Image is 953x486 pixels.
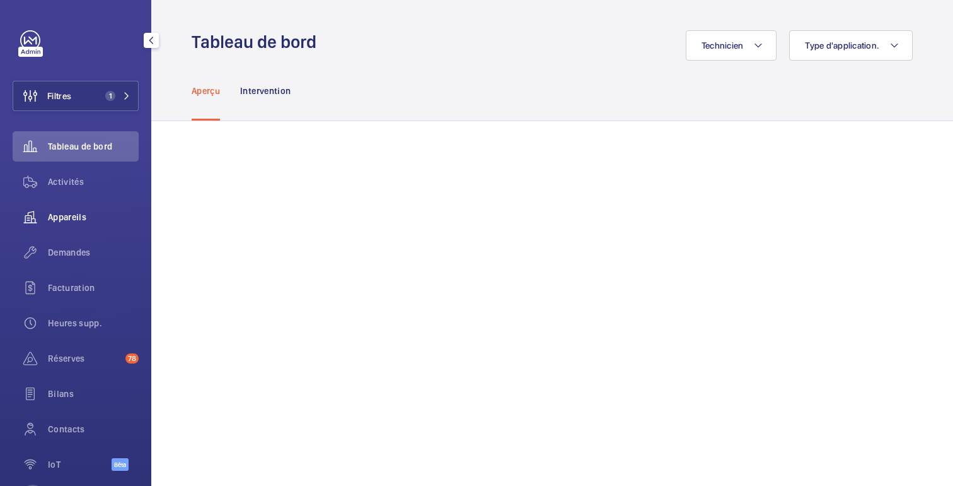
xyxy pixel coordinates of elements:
[48,141,112,151] font: Tableau de bord
[48,424,85,434] font: Contacts
[686,30,777,61] button: Technicien
[48,459,61,470] font: IoT
[789,30,913,61] button: Type d'application.
[48,212,86,222] font: Appareils
[128,354,136,363] font: 78
[702,40,744,50] font: Technicien
[48,247,91,258] font: Demandes
[192,86,220,96] font: Aperçu
[48,389,74,399] font: Bilans
[192,31,316,52] font: Tableau de bord
[47,91,71,101] font: Filtres
[48,318,102,328] font: Heures supp.
[48,177,84,187] font: Activités
[805,40,879,50] font: Type d'application.
[13,81,139,111] button: Filtres1
[114,461,126,468] font: Bêta
[48,283,95,293] font: Facturation
[109,92,112,100] font: 1
[240,86,291,96] font: Intervention
[48,353,85,364] font: Réserves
